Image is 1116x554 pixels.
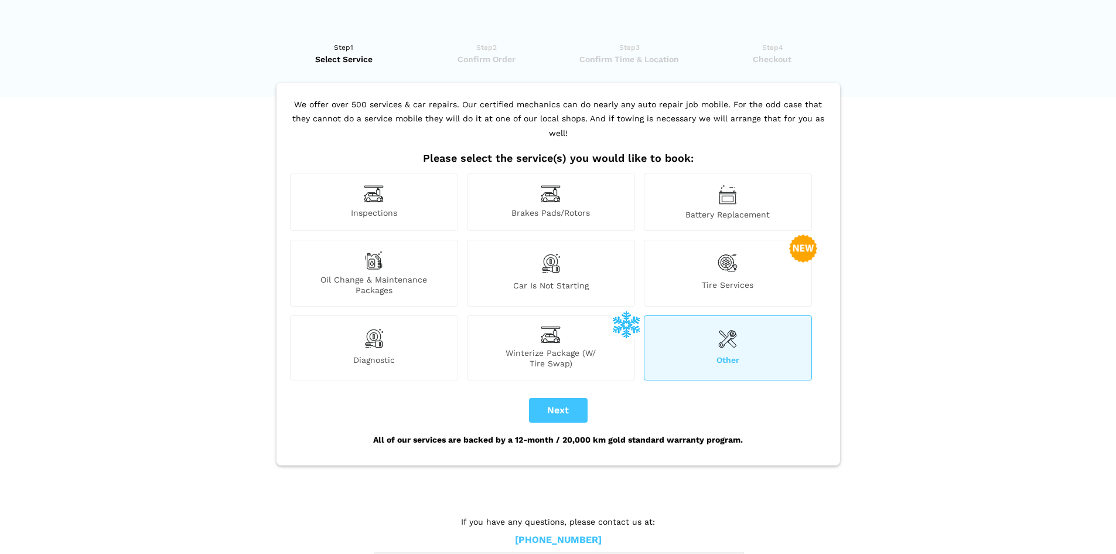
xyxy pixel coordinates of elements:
span: Brakes Pads/Rotors [467,208,634,220]
span: Inspections [291,208,458,220]
span: Oil Change & Maintenance Packages [291,274,458,295]
span: Select Service [277,53,412,65]
a: Step1 [277,42,412,65]
div: All of our services are backed by a 12-month / 20,000 km gold standard warranty program. [287,423,830,457]
p: If you have any questions, please contact us at: [374,515,743,528]
span: Tire Services [644,280,811,295]
img: new-badge-2-48.png [789,234,817,263]
span: Confirm Order [419,53,554,65]
a: Step3 [562,42,697,65]
span: Checkout [705,53,840,65]
span: Battery Replacement [644,209,811,220]
a: Step4 [705,42,840,65]
button: Next [529,398,588,423]
span: Winterize Package (W/ Tire Swap) [467,348,634,369]
a: [PHONE_NUMBER] [515,534,602,546]
span: Other [644,355,811,369]
h2: Please select the service(s) you would like to book: [287,152,830,165]
span: Diagnostic [291,355,458,369]
span: Car is not starting [467,280,634,295]
p: We offer over 500 services & car repairs. Our certified mechanics can do nearly any auto repair j... [287,97,830,152]
img: winterize-icon_1.png [612,310,640,338]
a: Step2 [419,42,554,65]
span: Confirm Time & Location [562,53,697,65]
